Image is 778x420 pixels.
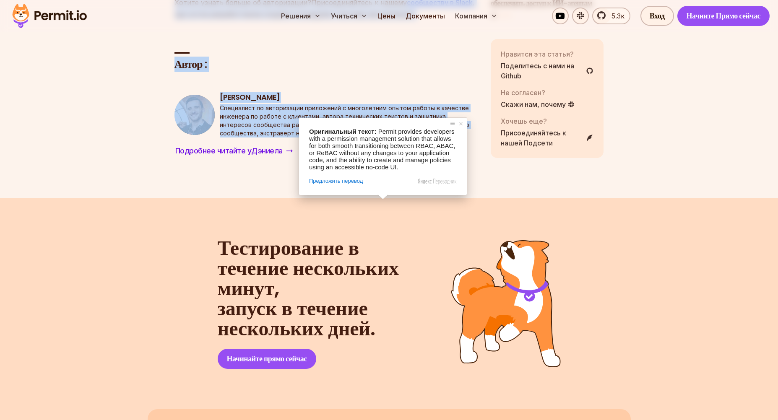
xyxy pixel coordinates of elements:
ya-tr-span: Начните Прямо сейчас [687,10,761,22]
ya-tr-span: Цены [377,12,396,20]
img: Дэниел Басс [174,95,215,135]
a: Цены [374,8,399,24]
span: Permit provides developers with a permission management solution that allows for both smooth tran... [309,128,457,171]
a: 5.3к [592,8,630,24]
button: Компания [452,8,501,24]
ya-tr-span: Начинайте прямо сейчас [227,353,307,365]
button: Учиться [328,8,371,24]
ya-tr-span: Подробнее читайте у [175,146,252,155]
ya-tr-span: Документы [406,12,445,20]
ya-tr-span: Вход [650,10,665,22]
ya-tr-span: Не согласен? [501,88,545,96]
img: Разрешающий логотип [8,2,91,30]
ya-tr-span: запуск в течение нескольких дней. [218,294,376,342]
h3: [PERSON_NAME] [220,92,477,103]
a: Присоединяйтесь к нашей Подсети [501,127,594,148]
a: Начинайте прямо сейчас [218,349,316,369]
ya-tr-span: Нравится эта статья? [501,49,574,58]
ya-tr-span: Автор : [174,57,207,72]
ya-tr-span: Специалист по авторизации приложений с многолетним опытом работы в качестве инженера по работе с ... [220,104,469,128]
span: Оригинальный текст: [309,128,377,135]
a: Скажи нам, почему [501,99,575,109]
ya-tr-span: 5.3к [611,12,624,20]
ya-tr-span: Тестирование в течение нескольких минут, [218,234,399,302]
a: Поделитесь с нами на Github [501,60,594,80]
a: Начните Прямо сейчас [677,6,770,26]
a: Вход [640,6,674,26]
ya-tr-span: Компания [455,11,487,21]
ya-tr-span: Хочешь еще? [501,117,547,125]
ya-tr-span: Учиться [331,11,357,21]
span: Предложить перевод [309,177,363,185]
a: Подробнее читайте уДэниела [174,144,294,158]
a: Документы [402,8,448,24]
ya-tr-span: Решения [281,11,311,21]
ya-tr-span: Дэниела [251,146,283,155]
button: Решения [278,8,324,24]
